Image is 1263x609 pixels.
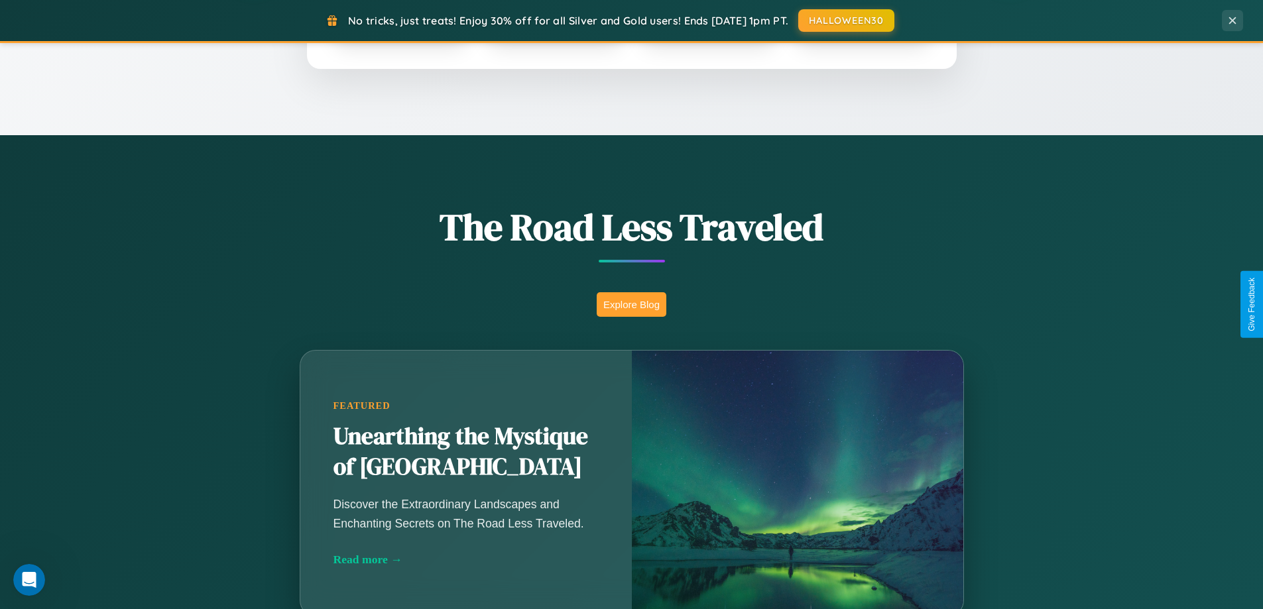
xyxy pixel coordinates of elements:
iframe: Intercom live chat [13,564,45,596]
h2: Unearthing the Mystique of [GEOGRAPHIC_DATA] [333,421,599,482]
div: Give Feedback [1247,278,1256,331]
h1: The Road Less Traveled [234,201,1030,252]
button: Explore Blog [597,292,666,317]
p: Discover the Extraordinary Landscapes and Enchanting Secrets on The Road Less Traveled. [333,495,599,532]
span: No tricks, just treats! Enjoy 30% off for all Silver and Gold users! Ends [DATE] 1pm PT. [348,14,788,27]
button: HALLOWEEN30 [798,9,894,32]
div: Featured [333,400,599,412]
div: Read more → [333,553,599,567]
